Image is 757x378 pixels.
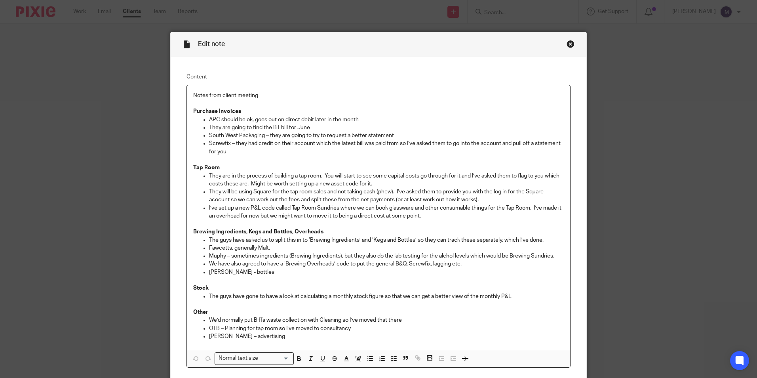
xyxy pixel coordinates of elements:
div: Search for option [215,352,294,365]
p: We have also agreed to have a ‘Brewing Overheads’ code to put the general B&Q, Screwfix, lagging ... [209,260,564,268]
strong: Stock [193,285,209,291]
span: Normal text size [217,354,260,363]
p: APC should be ok, goes out on direct debit later in the month [209,116,564,124]
input: Search for option [261,354,289,363]
p: [PERSON_NAME] - bottles [209,268,564,276]
p: OTB – Planning for tap room so I’ve moved to consultancy [209,325,564,332]
p: They are in the process of building a tap room. You will start to see some capital costs go throu... [209,172,564,188]
p: Muphy – sometimes ingredients (Brewing Ingredients), but they also do the lab testing for the alc... [209,252,564,260]
label: Content [186,73,571,81]
div: Close this dialog window [567,40,574,48]
p: Screwfix – they had credit on their account which the latest bill was paid from so I’ve asked the... [209,139,564,156]
strong: Other [193,309,208,315]
p: South West Packaging – they are going to try to request a better statement [209,132,564,139]
p: Fawcetts, generally Malt. [209,244,564,252]
p: The guys have gone to have a look at calculating a monthly stock figure so that we can get a bett... [209,292,564,300]
p: [PERSON_NAME] – advertising [209,332,564,340]
p: We’d normally put Biffa waste collection with Cleaning so I’ve moved that there [209,316,564,324]
strong: Tap Room [193,165,220,170]
p: They are going to find the BT bill for June [209,124,564,132]
p: They will be using Square for the tap room sales and not taking cash (phew). I’ve asked them to p... [209,188,564,204]
strong: Brewing Ingredients, Kegs and Bottles, Overheads [193,229,323,235]
span: Edit note [198,41,225,47]
strong: Purchase Invoices [193,109,241,114]
p: I’ve set up a new P&L code called Tap Room Sundries where we can book glassware and other consuma... [209,204,564,220]
p: Notes from client meeting [193,92,564,99]
p: The guys have asked us to split this in to ‘Brewing Ingredients’ and ‘Kegs and Bottles’ so they c... [209,236,564,244]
